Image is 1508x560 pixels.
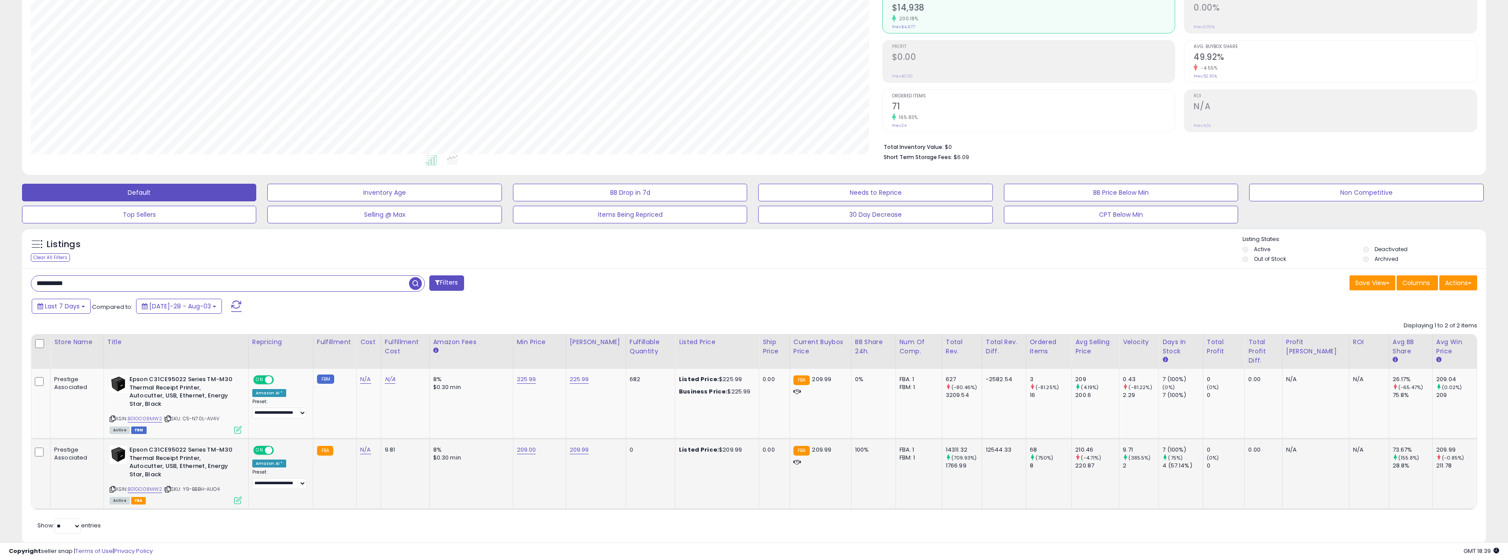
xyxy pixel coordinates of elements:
span: FBA [131,497,146,504]
span: ON [254,376,265,384]
button: Inventory Age [267,184,501,201]
b: Epson C31CE95022 Series TM-M30 Thermal Receipt Printer, Autocutter, USB, Ethernet, Energy Star, B... [129,375,236,410]
div: $225.99 [679,375,752,383]
div: Amazon AI * [252,460,287,467]
div: 3 [1030,375,1072,383]
span: Compared to: [92,303,133,311]
b: Listed Price: [679,445,719,454]
div: 8% [433,375,506,383]
small: (-65.47%) [1398,384,1423,391]
div: seller snap | | [9,547,153,556]
div: Store Name [54,337,100,347]
h2: 49.92% [1194,52,1477,64]
b: Short Term Storage Fees: [884,153,952,161]
span: Avg. Buybox Share [1194,45,1477,49]
small: (-80.46%) [951,384,977,391]
div: Total Rev. Diff. [986,337,1022,356]
div: ROI [1353,337,1385,347]
button: Actions [1439,275,1477,290]
button: Top Sellers [22,206,256,223]
div: 0.43 [1123,375,1158,383]
div: Avg Win Price [1436,337,1473,356]
div: 73.67% [1393,446,1432,454]
small: Prev: 52.30% [1194,74,1217,79]
div: 7 (100%) [1162,446,1203,454]
div: $209.99 [679,446,752,454]
div: 2.29 [1123,391,1158,399]
div: 0.00 [1248,375,1275,383]
div: 2 [1123,462,1158,470]
div: 209 [1075,375,1119,383]
span: Ordered Items [892,94,1175,99]
span: ROI [1194,94,1477,99]
a: 209.99 [570,445,589,454]
span: [DATE]-28 - Aug-03 [149,302,211,311]
div: 16 [1030,391,1072,399]
div: 3209.54 [946,391,982,399]
div: FBM: 1 [900,454,935,462]
div: 200.6 [1075,391,1119,399]
a: Privacy Policy [114,547,153,555]
div: 28.8% [1393,462,1432,470]
div: Avg Selling Price [1075,337,1115,356]
span: Last 7 Days [45,302,80,311]
button: Filters [429,275,464,291]
h5: Listings [47,238,81,251]
label: Archived [1375,255,1398,263]
div: 8 [1030,462,1072,470]
div: Listed Price [679,337,755,347]
button: Last 7 Days [32,299,91,314]
small: (385.5%) [1128,454,1150,461]
img: 31HJ881dTJL._SL40_.jpg [110,446,127,464]
b: Total Inventory Value: [884,143,944,151]
div: Prestige Associated [54,375,97,391]
button: Selling @ Max [267,206,501,223]
div: Fulfillable Quantity [630,337,671,356]
div: 4 (57.14%) [1162,462,1203,470]
small: Prev: $0.00 [892,74,913,79]
a: B01GO08MW2 [128,486,162,493]
button: [DATE]-28 - Aug-03 [136,299,222,314]
div: 8% [433,446,506,454]
div: 0.00 [1248,446,1275,454]
small: (-81.25%) [1036,384,1059,391]
small: Prev: $4,977 [892,24,915,30]
small: (-0.85%) [1442,454,1464,461]
span: All listings currently available for purchase on Amazon [110,426,130,434]
span: Columns [1402,278,1430,287]
b: Listed Price: [679,375,719,383]
div: Amazon Fees [433,337,509,347]
span: Profit [892,45,1175,49]
small: Amazon Fees. [433,347,439,355]
a: N/A [360,375,371,384]
small: FBA [793,375,810,385]
small: (-81.22%) [1128,384,1152,391]
small: Prev: 24 [892,123,907,128]
div: Preset: [252,469,306,489]
li: $0 [884,141,1471,152]
div: N/A [1353,446,1382,454]
small: Prev: N/A [1194,123,1211,128]
span: OFF [272,447,286,454]
div: Ship Price [763,337,786,356]
div: N/A [1286,446,1342,454]
div: 7 (100%) [1162,375,1203,383]
a: B01GO08MW2 [128,415,162,423]
div: [PERSON_NAME] [570,337,622,347]
div: FBM: 1 [900,383,935,391]
div: N/A [1353,375,1382,383]
span: | SKU: Y9-BBBH-AUO4 [164,486,220,493]
b: Epson C31CE95022 Series TM-M30 Thermal Receipt Printer, Autocutter, USB, Ethernet, Energy Star, B... [129,446,236,481]
small: Avg BB Share. [1393,356,1398,364]
b: Business Price: [679,387,727,396]
small: (4.19%) [1081,384,1099,391]
span: 2025-08-11 18:39 GMT [1464,547,1499,555]
div: Prestige Associated [54,446,97,462]
div: Days In Stock [1162,337,1199,356]
div: Num of Comp. [900,337,938,356]
small: (750%) [1036,454,1054,461]
div: 211.78 [1436,462,1477,470]
div: 0 [1207,446,1245,454]
div: 0 [1207,462,1245,470]
div: Displaying 1 to 2 of 2 items [1404,322,1477,330]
